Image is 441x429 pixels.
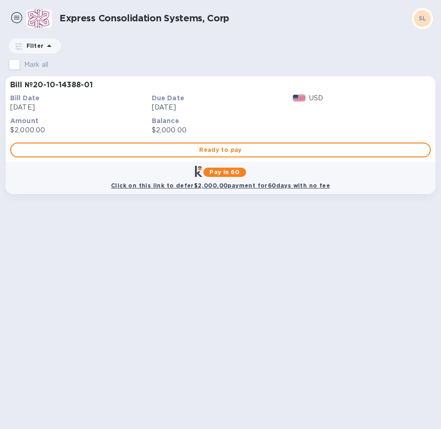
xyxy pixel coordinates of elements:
[10,117,39,124] b: Amount
[10,125,148,135] p: $2,000.00
[59,13,411,24] h1: Express Consolidation Systems, Corp
[209,169,240,175] b: Pay in 60
[10,81,93,90] h3: Bill № 20-10-14388-01
[10,94,39,102] b: Bill Date
[152,103,290,112] p: [DATE]
[24,60,48,70] p: Mark all
[152,117,179,124] b: Balance
[111,182,330,189] b: Click on this link to defer $2,000.00 payment for 60 days with no fee
[309,93,323,103] p: USD
[152,94,184,102] b: Due Date
[10,103,148,112] p: [DATE]
[293,95,305,101] img: USD
[152,125,290,135] p: $2,000.00
[23,42,44,50] p: Filter
[419,15,427,22] b: SL
[19,144,422,156] span: Ready to pay
[10,143,431,157] button: Ready to pay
